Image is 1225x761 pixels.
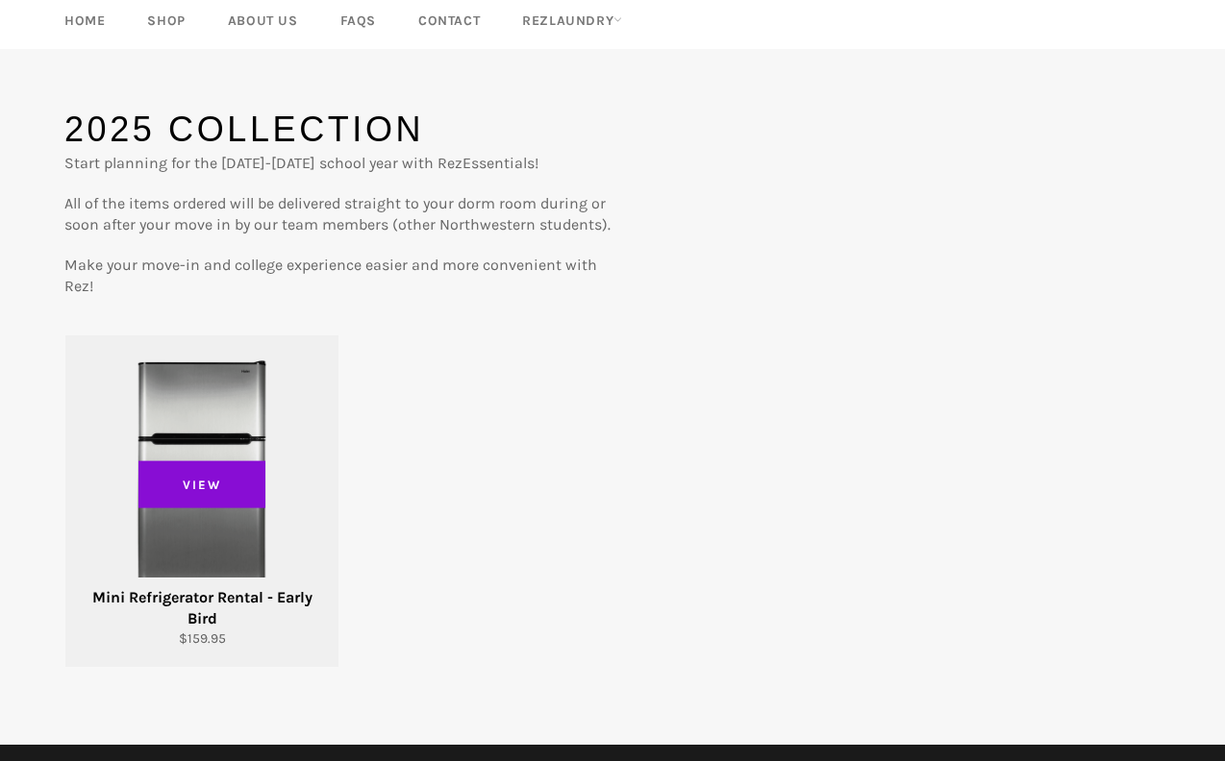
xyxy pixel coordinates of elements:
[64,106,612,154] h1: 2025 Collection
[78,587,327,629] div: Mini Refrigerator Rental - Early Bird
[64,193,612,235] p: All of the items ordered will be delivered straight to your dorm room during or soon after your m...
[138,460,265,508] span: View
[64,335,338,668] a: Mini Refrigerator Rental - Early Bird Mini Refrigerator Rental - Early Bird $159.95 View
[64,255,612,297] p: Make your move-in and college experience easier and more convenient with Rez!
[64,153,612,174] p: Start planning for the [DATE]-[DATE] school year with RezEssentials!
